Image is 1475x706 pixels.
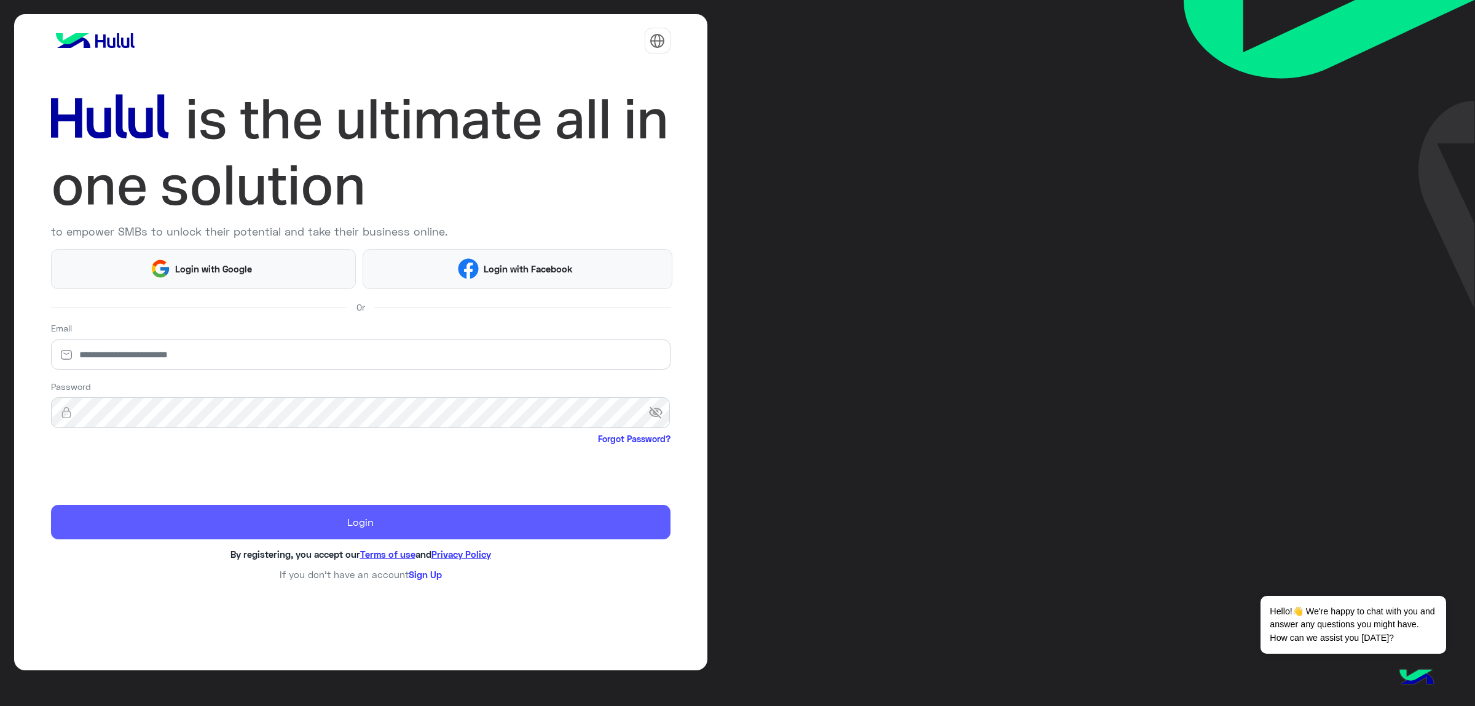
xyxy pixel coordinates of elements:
[51,249,356,289] button: Login with Google
[51,448,238,496] iframe: reCAPTCHA
[431,549,491,560] a: Privacy Policy
[51,569,671,580] h6: If you don’t have an account
[51,28,140,53] img: logo
[479,262,577,276] span: Login with Facebook
[1261,596,1445,654] span: Hello!👋 We're happy to chat with you and answer any questions you might have. How can we assist y...
[458,258,479,279] img: Facebook
[51,380,91,393] label: Password
[415,549,431,560] span: and
[51,349,82,361] img: email
[356,301,365,314] span: Or
[230,549,360,560] span: By registering, you accept our
[171,262,257,276] span: Login with Google
[360,549,415,560] a: Terms of use
[51,223,671,240] p: to empower SMBs to unlock their potential and take their business online.
[598,432,671,445] a: Forgot Password?
[51,322,72,335] label: Email
[650,33,665,49] img: tab
[150,258,171,279] img: Google
[648,402,671,424] span: visibility_off
[1395,657,1438,700] img: hulul-logo.png
[363,249,672,289] button: Login with Facebook
[51,86,671,219] img: hululLoginTitle_EN.svg
[51,505,671,539] button: Login
[409,569,442,580] a: Sign Up
[51,407,82,419] img: lock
